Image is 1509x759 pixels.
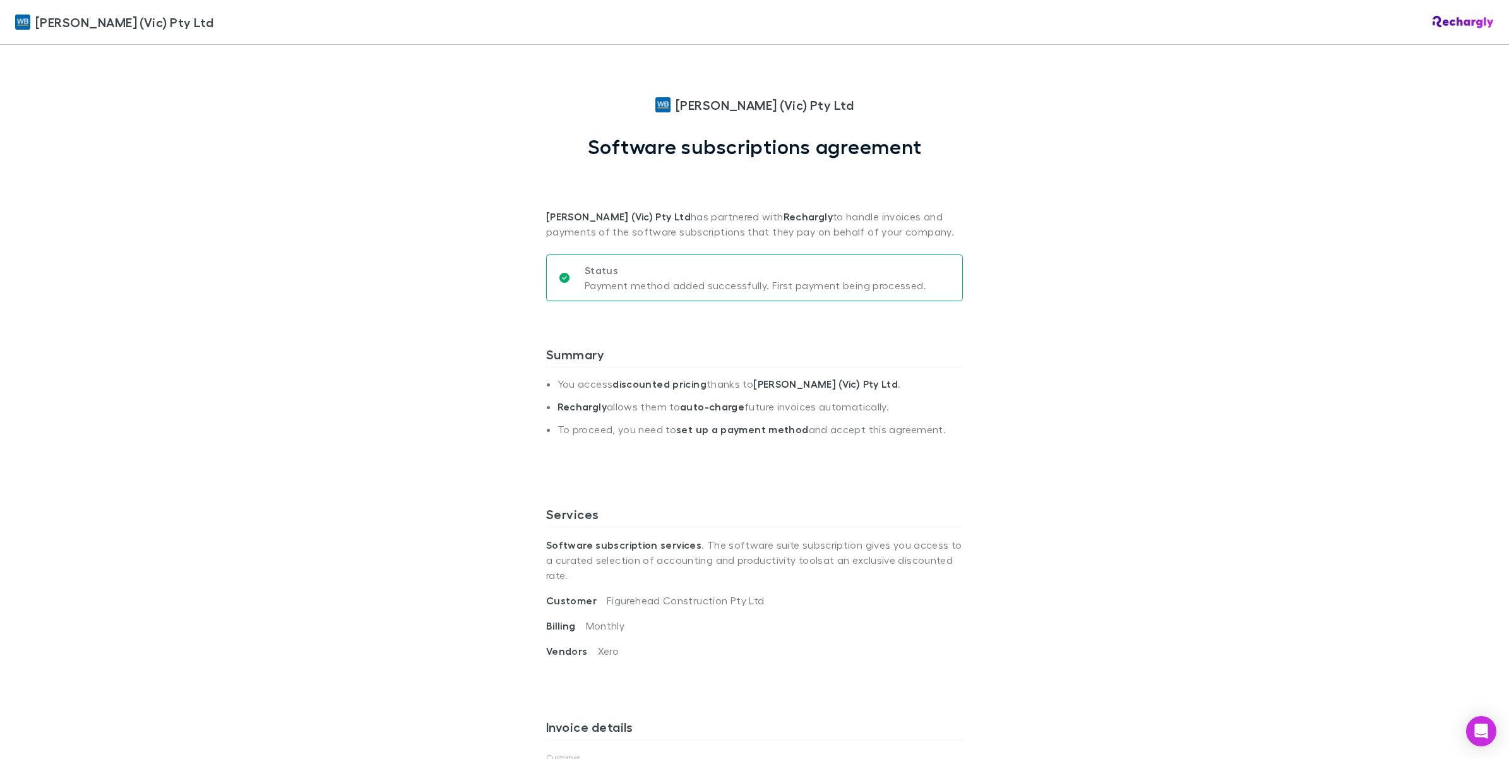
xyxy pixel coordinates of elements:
[598,645,619,657] span: Xero
[753,378,898,390] strong: [PERSON_NAME] (Vic) Pty Ltd
[676,423,808,436] strong: set up a payment method
[15,15,30,30] img: William Buck (Vic) Pty Ltd's Logo
[558,378,963,400] li: You access thanks to .
[35,13,213,32] span: [PERSON_NAME] (Vic) Pty Ltd
[546,645,598,657] span: Vendors
[1433,16,1494,28] img: Rechargly Logo
[784,210,833,223] strong: Rechargly
[585,278,926,293] p: Payment method added successfully. First payment being processed.
[546,506,963,527] h3: Services
[655,97,671,112] img: William Buck (Vic) Pty Ltd's Logo
[558,423,963,446] li: To proceed, you need to and accept this agreement.
[546,210,691,223] strong: [PERSON_NAME] (Vic) Pty Ltd
[546,539,701,551] strong: Software subscription services
[558,400,963,423] li: allows them to future invoices automatically.
[546,347,963,367] h3: Summary
[680,400,744,413] strong: auto-charge
[586,619,625,631] span: Monthly
[676,95,854,114] span: [PERSON_NAME] (Vic) Pty Ltd
[546,594,607,607] span: Customer
[546,527,963,593] p: . The software suite subscription gives you access to a curated selection of accounting and produ...
[546,719,963,739] h3: Invoice details
[546,619,586,632] span: Billing
[585,263,926,278] p: Status
[607,594,764,606] span: Figurehead Construction Pty Ltd
[546,158,963,239] p: has partnered with to handle invoices and payments of the software subscriptions that they pay on...
[612,378,707,390] strong: discounted pricing
[1466,716,1496,746] div: Open Intercom Messenger
[558,400,607,413] strong: Rechargly
[588,134,922,158] h1: Software subscriptions agreement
